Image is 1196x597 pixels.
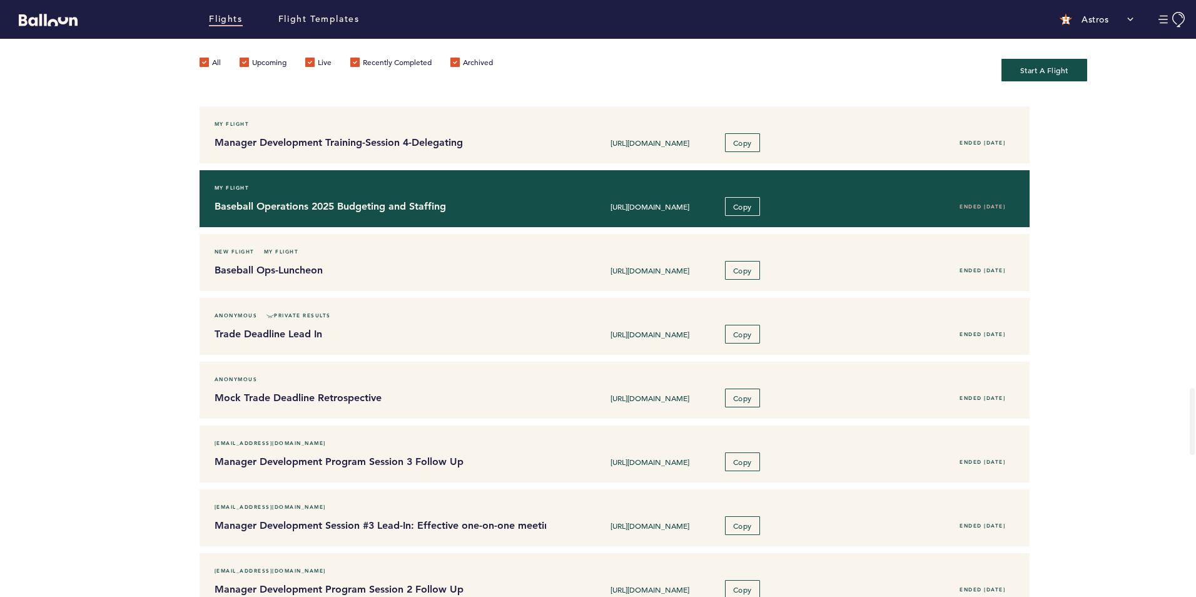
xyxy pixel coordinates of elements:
[725,325,760,344] button: Copy
[266,309,331,322] span: Private Results
[209,13,242,26] a: Flights
[215,309,258,322] span: Anonymous
[733,202,752,212] span: Copy
[200,58,221,70] label: All
[960,267,1005,273] span: Ended [DATE]
[350,58,432,70] label: Recently Completed
[215,327,537,342] h4: Trade Deadline Lead In
[215,181,250,194] span: My Flight
[1082,13,1108,26] p: Astros
[1158,12,1187,28] button: Manage Account
[278,13,360,26] a: Flight Templates
[215,501,326,513] span: [EMAIL_ADDRESS][DOMAIN_NAME]
[19,14,78,26] svg: Balloon
[733,393,752,403] span: Copy
[240,58,286,70] label: Upcoming
[305,58,332,70] label: Live
[1001,59,1087,81] button: Start A Flight
[215,199,537,214] h4: Baseball Operations 2025 Budgeting and Staffing
[215,454,537,469] h4: Manager Development Program Session 3 Follow Up
[215,582,537,597] h4: Manager Development Program Session 2 Follow Up
[264,245,299,258] span: My Flight
[215,518,537,533] h4: Manager Development Session #3 Lead-In: Effective one-on-one meetings
[960,523,1005,529] span: Ended [DATE]
[215,373,258,385] span: Anonymous
[960,395,1005,401] span: Ended [DATE]
[733,138,752,148] span: Copy
[733,584,752,594] span: Copy
[450,58,493,70] label: Archived
[215,263,537,278] h4: Baseball Ops-Luncheon
[960,459,1005,465] span: Ended [DATE]
[733,521,752,531] span: Copy
[9,13,78,26] a: Balloon
[725,389,760,407] button: Copy
[725,452,760,471] button: Copy
[733,457,752,467] span: Copy
[725,516,760,535] button: Copy
[960,586,1005,593] span: Ended [DATE]
[215,135,537,150] h4: Manager Development Training-Session 4-Delegating
[215,564,326,577] span: [EMAIL_ADDRESS][DOMAIN_NAME]
[215,245,255,258] span: New Flight
[733,329,752,339] span: Copy
[960,140,1005,146] span: Ended [DATE]
[960,203,1005,210] span: Ended [DATE]
[1053,7,1140,32] button: Astros
[725,261,760,280] button: Copy
[725,133,760,152] button: Copy
[960,331,1005,337] span: Ended [DATE]
[215,390,537,406] h4: Mock Trade Deadline Retrospective
[215,118,250,130] span: My Flight
[215,437,326,449] span: [EMAIL_ADDRESS][DOMAIN_NAME]
[725,197,760,216] button: Copy
[733,265,752,275] span: Copy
